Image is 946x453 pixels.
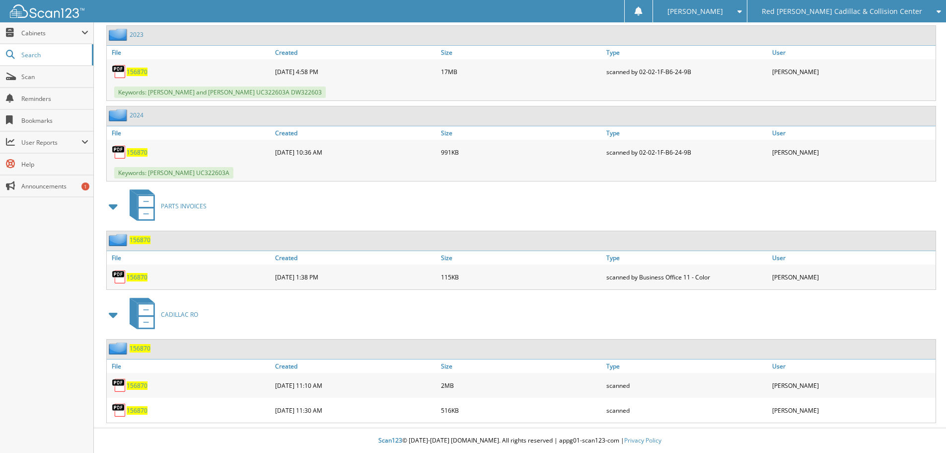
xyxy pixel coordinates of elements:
a: Type [604,46,770,59]
a: Created [273,251,438,265]
div: [DATE] 11:10 AM [273,375,438,395]
div: 1 [81,182,89,190]
div: [DATE] 10:36 AM [273,142,438,162]
span: Keywords: [PERSON_NAME] UC322603A [114,167,233,179]
div: [DATE] 4:58 PM [273,62,438,82]
a: 156870 [127,406,147,415]
span: Help [21,160,88,169]
a: File [107,46,273,59]
img: PDF.png [112,270,127,284]
span: Bookmarks [21,116,88,125]
span: Keywords: [PERSON_NAME] and [PERSON_NAME] UC322603A DW322603 [114,87,326,98]
a: File [107,126,273,140]
div: 516KB [438,400,604,420]
div: scanned [604,400,770,420]
a: 156870 [130,236,150,244]
a: Size [438,126,604,140]
span: Red [PERSON_NAME] Cadillac & Collision Center [762,8,922,14]
a: Type [604,126,770,140]
span: Reminders [21,94,88,103]
span: PARTS INVOICES [161,202,207,210]
img: PDF.png [112,145,127,160]
a: CADILLAC RO [124,295,198,334]
a: PARTS INVOICES [124,186,207,226]
img: PDF.png [112,378,127,393]
a: File [107,251,273,265]
a: 2024 [130,111,144,119]
a: Type [604,360,770,373]
img: PDF.png [112,403,127,418]
a: User [770,126,936,140]
a: Size [438,251,604,265]
img: folder2.png [109,234,130,246]
a: 156870 [127,68,147,76]
div: [PERSON_NAME] [770,62,936,82]
div: [PERSON_NAME] [770,375,936,395]
a: User [770,360,936,373]
a: Privacy Policy [624,436,661,445]
a: User [770,46,936,59]
a: Size [438,46,604,59]
div: scanned by 02-02-1F-B6-24-9B [604,62,770,82]
div: [PERSON_NAME] [770,267,936,287]
span: Scan123 [378,436,402,445]
div: 2MB [438,375,604,395]
div: © [DATE]-[DATE] [DOMAIN_NAME]. All rights reserved | appg01-scan123-com | [94,429,946,453]
div: [DATE] 11:30 AM [273,400,438,420]
a: 156870 [130,344,150,353]
img: folder2.png [109,342,130,355]
span: Cabinets [21,29,81,37]
a: 2023 [130,30,144,39]
a: 156870 [127,273,147,281]
div: 991KB [438,142,604,162]
iframe: Chat Widget [896,405,946,453]
span: User Reports [21,138,81,147]
span: Scan [21,73,88,81]
div: [PERSON_NAME] [770,142,936,162]
div: scanned by Business Office 11 - Color [604,267,770,287]
a: File [107,360,273,373]
a: User [770,251,936,265]
a: Created [273,126,438,140]
span: CADILLAC RO [161,310,198,319]
span: Search [21,51,87,59]
span: [PERSON_NAME] [667,8,723,14]
a: 156870 [127,148,147,157]
img: folder2.png [109,109,130,121]
a: 156870 [127,381,147,390]
a: Created [273,46,438,59]
a: Type [604,251,770,265]
span: Announcements [21,182,88,190]
a: Created [273,360,438,373]
img: PDF.png [112,64,127,79]
img: folder2.png [109,28,130,41]
div: 17MB [438,62,604,82]
a: Size [438,360,604,373]
div: 115KB [438,267,604,287]
div: scanned by 02-02-1F-B6-24-9B [604,142,770,162]
img: scan123-logo-white.svg [10,4,84,18]
div: [PERSON_NAME] [770,400,936,420]
div: scanned [604,375,770,395]
div: [DATE] 1:38 PM [273,267,438,287]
